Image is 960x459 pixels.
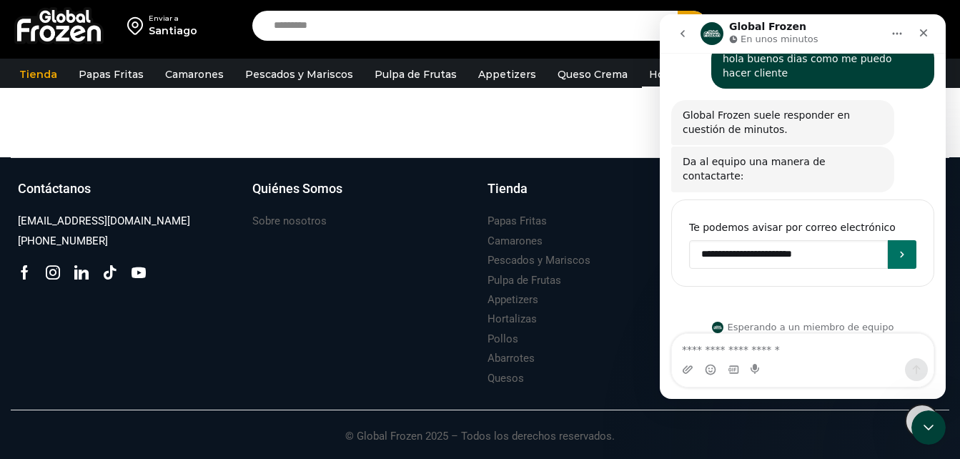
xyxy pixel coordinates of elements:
a: Papas Fritas [71,61,151,88]
img: address-field-icon.svg [127,14,149,38]
a: Camarones [158,61,231,88]
a: Appetizers [471,61,543,88]
a: Quesos [488,369,524,388]
a: Contáctanos [18,179,238,212]
h3: Papas Fritas [488,214,547,229]
a: Tienda [488,179,708,212]
h3: Pollos [488,332,518,347]
a: Hortalizas [488,310,537,329]
h3: Quiénes Somos [252,179,342,198]
a: [EMAIL_ADDRESS][DOMAIN_NAME] [18,212,190,231]
h3: Hortalizas [488,312,537,327]
div: Santiago [149,24,197,38]
h3: Camarones [488,234,543,249]
div: Enviar a [149,14,197,24]
iframe: Intercom live chat [911,410,946,445]
h3: [PHONE_NUMBER] [18,234,108,249]
h3: Tienda [488,179,528,198]
a: Pulpa de Frutas [488,271,561,290]
a: Quiénes Somos [252,179,472,212]
h3: Quesos [488,371,524,386]
a: Iniciar sesión [773,11,860,40]
a: Pulpa de Frutas [367,61,464,88]
button: Search button [678,11,708,41]
a: [PHONE_NUMBER] [18,232,108,251]
a: Camarones [488,232,543,251]
a: Sobre nosotros [252,212,327,231]
iframe: Intercom live chat [660,14,946,399]
a: Pescados y Mariscos [238,61,360,88]
a: Hortalizas [642,61,709,88]
h3: Appetizers [488,292,538,307]
a: Pollos [488,330,518,349]
h3: [EMAIL_ADDRESS][DOMAIN_NAME] [18,214,190,229]
h3: Pulpa de Frutas [488,273,561,288]
a: Queso Crema [550,61,635,88]
a: Tienda [12,61,64,88]
h3: Abarrotes [488,351,535,366]
p: © Global Frozen 2025 – Todos los derechos reservados. [11,410,949,445]
a: 0 Carrito [874,9,946,43]
a: Appetizers [488,290,538,310]
a: Pescados y Mariscos [488,251,590,270]
a: Papas Fritas [488,212,547,231]
h3: Contáctanos [18,179,91,198]
h3: Sobre nosotros [252,214,327,229]
h3: Pescados y Mariscos [488,253,590,268]
a: Abarrotes [488,349,535,368]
